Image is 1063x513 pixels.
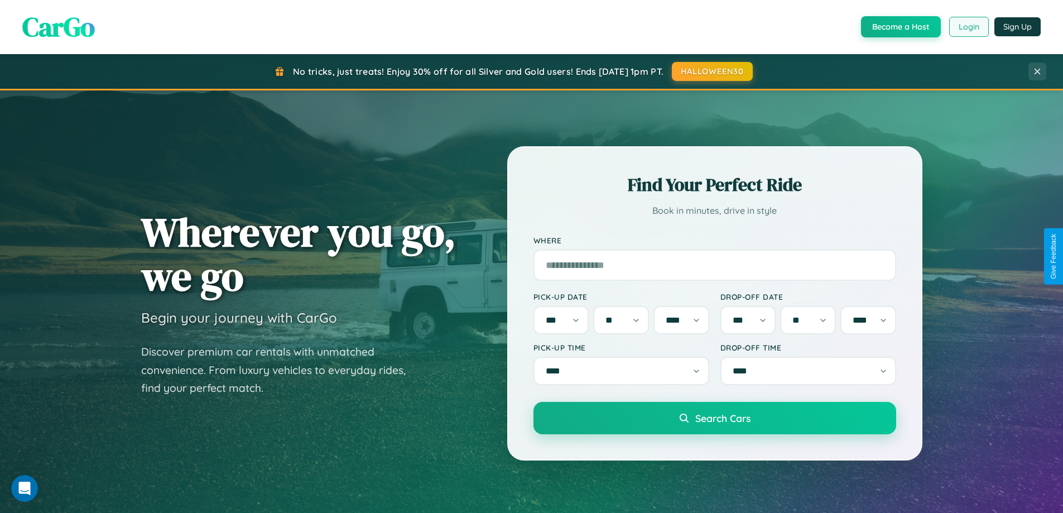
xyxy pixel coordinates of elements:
[1050,234,1057,279] div: Give Feedback
[141,343,420,397] p: Discover premium car rentals with unmatched convenience. From luxury vehicles to everyday rides, ...
[22,8,95,45] span: CarGo
[994,17,1041,36] button: Sign Up
[533,236,896,245] label: Where
[533,343,709,352] label: Pick-up Time
[141,309,337,326] h3: Begin your journey with CarGo
[533,172,896,197] h2: Find Your Perfect Ride
[861,16,941,37] button: Become a Host
[141,210,456,298] h1: Wherever you go, we go
[533,292,709,301] label: Pick-up Date
[695,412,751,424] span: Search Cars
[720,292,896,301] label: Drop-off Date
[672,62,753,81] button: HALLOWEEN30
[533,203,896,219] p: Book in minutes, drive in style
[949,17,989,37] button: Login
[533,402,896,434] button: Search Cars
[720,343,896,352] label: Drop-off Time
[293,66,663,77] span: No tricks, just treats! Enjoy 30% off for all Silver and Gold users! Ends [DATE] 1pm PT.
[11,475,38,502] iframe: Intercom live chat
